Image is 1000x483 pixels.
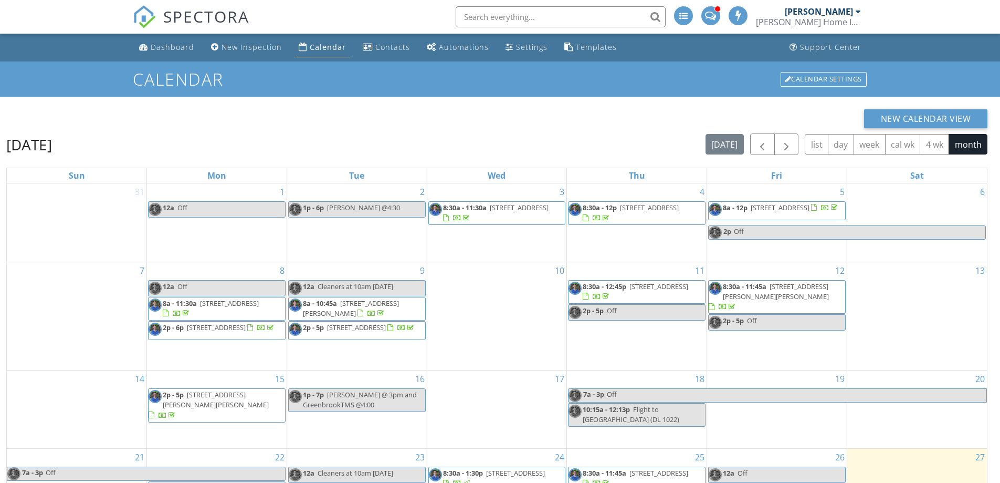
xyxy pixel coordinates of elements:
[273,371,287,387] a: Go to September 15, 2025
[289,299,302,312] img: rick__fb_photo_2.jpg
[569,306,582,319] img: rick__fb_photo_2.jpg
[288,321,426,340] a: 2p - 5p [STREET_ADDRESS]
[833,371,847,387] a: Go to September 19, 2025
[567,183,707,262] td: Go to September 4, 2025
[163,323,184,332] span: 2p - 6p
[567,371,707,449] td: Go to September 18, 2025
[439,42,489,52] div: Automations
[607,389,617,399] span: Off
[885,134,921,155] button: cal wk
[303,299,399,318] a: 8a - 10:45a [STREET_ADDRESS][PERSON_NAME]
[486,168,508,183] a: Wednesday
[294,38,350,57] a: Calendar
[920,134,949,155] button: 4 wk
[583,468,626,478] span: 8:30a - 11:45a
[583,282,688,301] a: 8:30a - 12:45p [STREET_ADDRESS]
[327,323,386,332] span: [STREET_ADDRESS]
[6,134,52,155] h2: [DATE]
[149,282,162,295] img: rick__fb_photo_2.jpg
[490,203,549,212] span: [STREET_ADDRESS]
[413,449,427,466] a: Go to September 23, 2025
[418,183,427,200] a: Go to September 2, 2025
[443,203,487,212] span: 8:30a - 11:30a
[734,227,744,236] span: Off
[456,6,666,27] input: Search everything...
[318,468,393,478] span: Cleaners at 10am [DATE]
[781,72,867,87] div: Calendar Settings
[133,5,156,28] img: The Best Home Inspection Software - Spectora
[569,468,582,481] img: rick__fb_photo_2.jpg
[750,133,775,155] button: Previous month
[847,262,987,371] td: Go to September 13, 2025
[149,299,162,312] img: rick__fb_photo_2.jpg
[177,203,187,212] span: Off
[147,183,287,262] td: Go to September 1, 2025
[847,371,987,449] td: Go to September 20, 2025
[303,390,417,409] span: [PERSON_NAME] @ 3pm and GreenbrookTMS @4:00
[723,468,734,478] span: 12a
[303,299,337,308] span: 8a - 10:45a
[177,282,187,291] span: Off
[516,42,548,52] div: Settings
[273,449,287,466] a: Go to September 22, 2025
[7,262,147,371] td: Go to September 7, 2025
[567,262,707,371] td: Go to September 11, 2025
[707,371,847,449] td: Go to September 19, 2025
[288,297,426,321] a: 8a - 10:45a [STREET_ADDRESS][PERSON_NAME]
[864,109,988,128] button: New Calendar View
[303,390,324,399] span: 1p - 7p
[147,371,287,449] td: Go to September 15, 2025
[709,282,722,295] img: rick__fb_photo_2.jpg
[205,168,228,183] a: Monday
[553,449,566,466] a: Go to September 24, 2025
[854,134,886,155] button: week
[723,316,744,325] span: 2p - 5p
[148,297,286,321] a: 8a - 11:30a [STREET_ADDRESS]
[576,42,617,52] div: Templates
[805,134,828,155] button: list
[568,201,706,225] a: 8:30a - 12p [STREET_ADDRESS]
[222,42,282,52] div: New Inspection
[7,371,147,449] td: Go to September 14, 2025
[303,468,314,478] span: 12a
[149,390,162,403] img: rick__fb_photo_2.jpg
[774,133,799,155] button: Next month
[560,38,621,57] a: Templates
[723,282,829,301] span: [STREET_ADDRESS][PERSON_NAME][PERSON_NAME]
[427,262,567,371] td: Go to September 10, 2025
[693,449,707,466] a: Go to September 25, 2025
[833,262,847,279] a: Go to September 12, 2025
[163,5,249,27] span: SPECTORA
[289,203,302,216] img: rick__fb_photo_2.jpg
[501,38,552,57] a: Settings
[347,168,366,183] a: Tuesday
[833,449,847,466] a: Go to September 26, 2025
[375,42,410,52] div: Contacts
[709,468,722,481] img: rick__fb_photo_2.jpg
[629,468,688,478] span: [STREET_ADDRESS]
[785,38,866,57] a: Support Center
[949,134,987,155] button: month
[7,183,147,262] td: Go to August 31, 2025
[583,282,626,291] span: 8:30a - 12:45p
[709,203,722,216] img: rick__fb_photo_2.jpg
[46,468,56,477] span: Off
[289,323,302,336] img: rick__fb_photo_2.jpg
[133,371,146,387] a: Go to September 14, 2025
[148,321,286,340] a: 2p - 6p [STREET_ADDRESS]
[163,299,259,318] a: 8a - 11:30a [STREET_ADDRESS]
[557,183,566,200] a: Go to September 3, 2025
[607,306,617,315] span: Off
[149,203,162,216] img: rick__fb_photo_2.jpg
[569,389,582,402] img: rick__fb_photo_2.jpg
[22,467,44,480] span: 7a - 3p
[163,390,184,399] span: 2p - 5p
[785,6,853,17] div: [PERSON_NAME]
[359,38,414,57] a: Contacts
[163,323,276,332] a: 2p - 6p [STREET_ADDRESS]
[706,134,744,155] button: [DATE]
[583,405,679,424] span: Flight to [GEOGRAPHIC_DATA] (DL 1022)
[693,371,707,387] a: Go to September 18, 2025
[303,323,416,332] a: 2p - 5p [STREET_ADDRESS]
[707,262,847,371] td: Go to September 12, 2025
